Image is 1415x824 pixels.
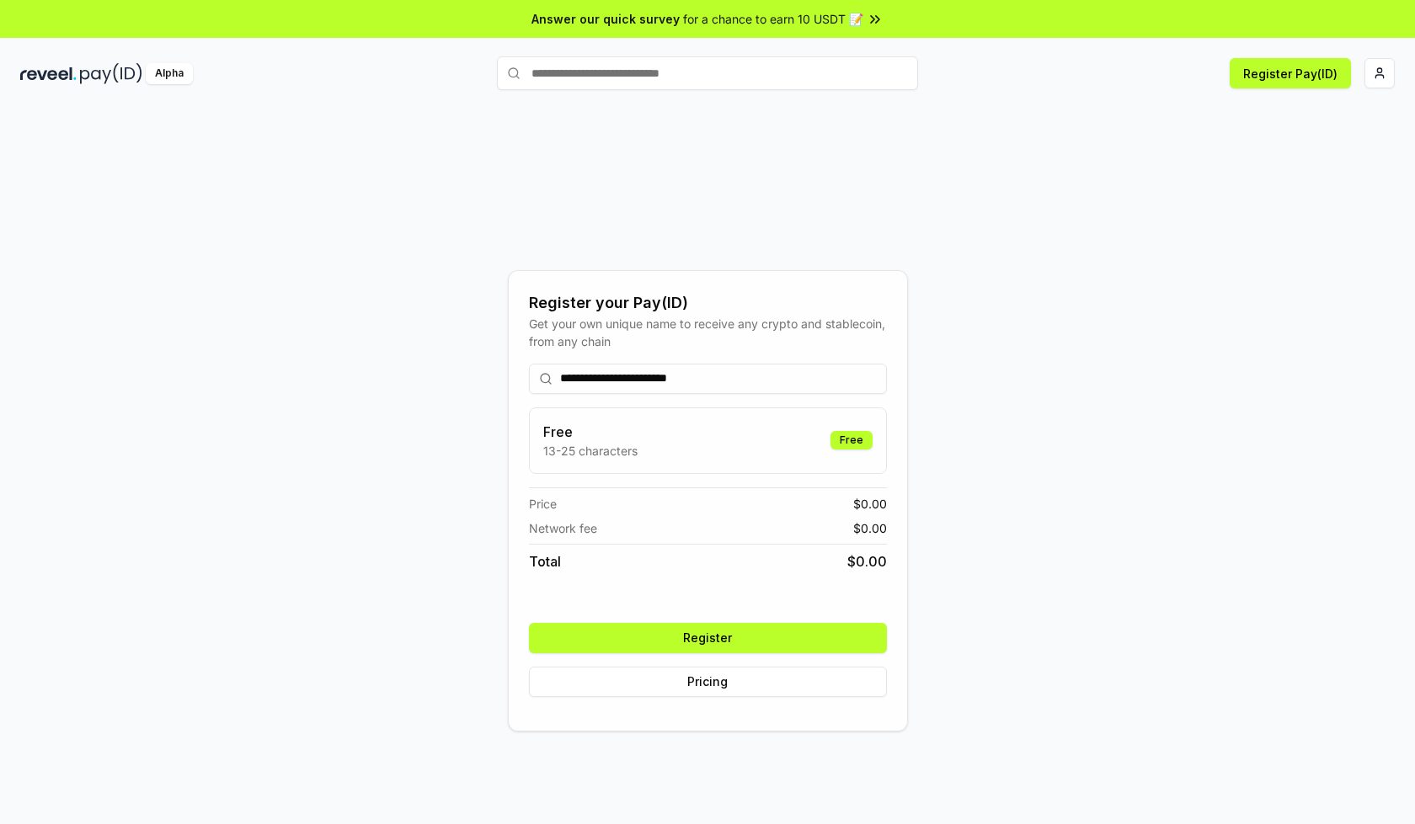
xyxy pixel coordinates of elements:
button: Register [529,623,887,653]
div: Register your Pay(ID) [529,291,887,315]
span: Total [529,551,561,571]
p: 13-25 characters [543,442,638,460]
span: for a chance to earn 10 USDT 📝 [683,10,863,28]
div: Get your own unique name to receive any crypto and stablecoin, from any chain [529,315,887,350]
button: Pricing [529,667,887,697]
h3: Free [543,422,638,442]
span: Price [529,495,557,513]
button: Register Pay(ID) [1230,58,1351,88]
span: Answer our quick survey [531,10,680,28]
span: $ 0.00 [847,551,887,571]
span: $ 0.00 [853,495,887,513]
span: Network fee [529,519,597,537]
img: pay_id [80,63,142,84]
div: Free [830,431,873,449]
span: $ 0.00 [853,519,887,537]
div: Alpha [146,63,193,84]
img: reveel_dark [20,63,77,84]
